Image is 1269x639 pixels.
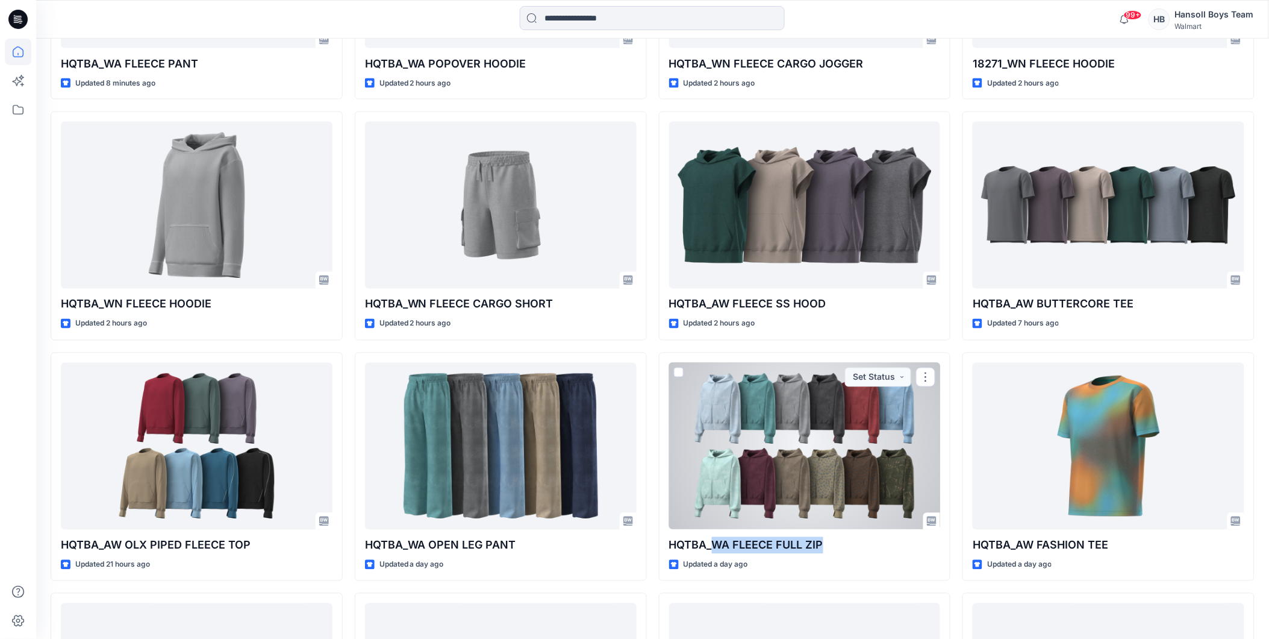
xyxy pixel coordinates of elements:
[669,296,941,313] p: HQTBA_AW FLEECE SS HOOD
[973,537,1244,554] p: HQTBA_AW FASHION TEE
[973,296,1244,313] p: HQTBA_AW BUTTERCORE TEE
[684,559,748,571] p: Updated a day ago
[987,559,1052,571] p: Updated a day ago
[365,363,637,530] a: HQTBA_WA OPEN LEG PANT
[973,122,1244,289] a: HQTBA_AW BUTTERCORE TEE
[669,537,941,554] p: HQTBA_WA FLEECE FULL ZIP
[669,122,941,289] a: HQTBA_AW FLEECE SS HOOD
[365,537,637,554] p: HQTBA_WA OPEN LEG PANT
[75,559,150,571] p: Updated 21 hours ago
[365,122,637,289] a: HQTBA_WN FLEECE CARGO SHORT
[75,318,147,330] p: Updated 2 hours ago
[61,363,332,530] a: HQTBA_AW OLX PIPED FLEECE TOP
[61,537,332,554] p: HQTBA_AW OLX PIPED FLEECE TOP
[669,55,941,72] p: HQTBA_WN FLEECE CARGO JOGGER
[379,559,444,571] p: Updated a day ago
[1175,22,1254,31] div: Walmart
[75,77,155,90] p: Updated 8 minutes ago
[61,296,332,313] p: HQTBA_WN FLEECE HOODIE
[61,122,332,289] a: HQTBA_WN FLEECE HOODIE
[973,363,1244,530] a: HQTBA_AW FASHION TEE
[669,363,941,530] a: HQTBA_WA FLEECE FULL ZIP
[365,55,637,72] p: HQTBA_WA POPOVER HOODIE
[987,77,1059,90] p: Updated 2 hours ago
[1124,10,1142,20] span: 99+
[973,55,1244,72] p: 18271_WN FLEECE HOODIE
[1149,8,1170,30] div: HB
[684,318,755,330] p: Updated 2 hours ago
[61,55,332,72] p: HQTBA_WA FLEECE PANT
[987,318,1059,330] p: Updated 7 hours ago
[365,296,637,313] p: HQTBA_WN FLEECE CARGO SHORT
[379,318,451,330] p: Updated 2 hours ago
[684,77,755,90] p: Updated 2 hours ago
[379,77,451,90] p: Updated 2 hours ago
[1175,7,1254,22] div: Hansoll Boys Team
